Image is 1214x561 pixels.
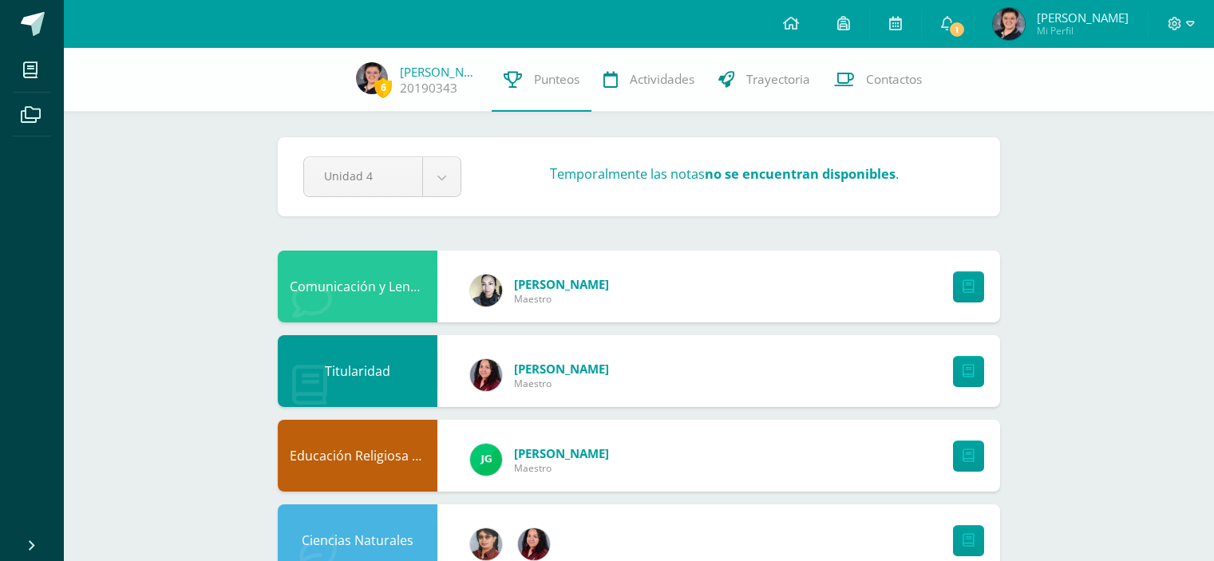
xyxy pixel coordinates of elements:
[304,157,461,196] a: Unidad 4
[278,335,437,407] div: Titularidad
[470,528,502,560] img: 62738a800ecd8b6fa95d10d0b85c3dbc.png
[374,77,392,97] span: 6
[947,21,965,38] span: 1
[514,292,609,306] span: Maestro
[356,62,388,94] img: 34b7bb1faa746cc9726c0c91e4880e52.png
[746,71,810,88] span: Trayectoria
[518,528,550,560] img: 7420dd8cffec07cce464df0021f01d4a.png
[400,80,457,97] a: 20190343
[492,48,591,112] a: Punteos
[705,165,896,183] strong: no se encuentran disponibles
[470,444,502,476] img: 3da61d9b1d2c0c7b8f7e89c78bbce001.png
[706,48,822,112] a: Trayectoria
[324,157,402,195] span: Unidad 4
[550,165,899,183] h3: Temporalmente las notas .
[470,359,502,391] img: 7420dd8cffec07cce464df0021f01d4a.png
[514,276,609,292] span: [PERSON_NAME]
[400,64,480,80] a: [PERSON_NAME]
[1037,10,1129,26] span: [PERSON_NAME]
[514,445,609,461] span: [PERSON_NAME]
[1037,24,1129,38] span: Mi Perfil
[591,48,706,112] a: Actividades
[866,71,922,88] span: Contactos
[514,361,609,377] span: [PERSON_NAME]
[470,275,502,306] img: 119c9a59dca757fc394b575038654f60.png
[630,71,694,88] span: Actividades
[822,48,934,112] a: Contactos
[278,420,437,492] div: Educación Religiosa Escolar
[514,461,609,475] span: Maestro
[993,8,1025,40] img: 34b7bb1faa746cc9726c0c91e4880e52.png
[534,71,579,88] span: Punteos
[278,251,437,322] div: Comunicación y Lenguaje, Idioma Extranjero Inglés
[514,377,609,390] span: Maestro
